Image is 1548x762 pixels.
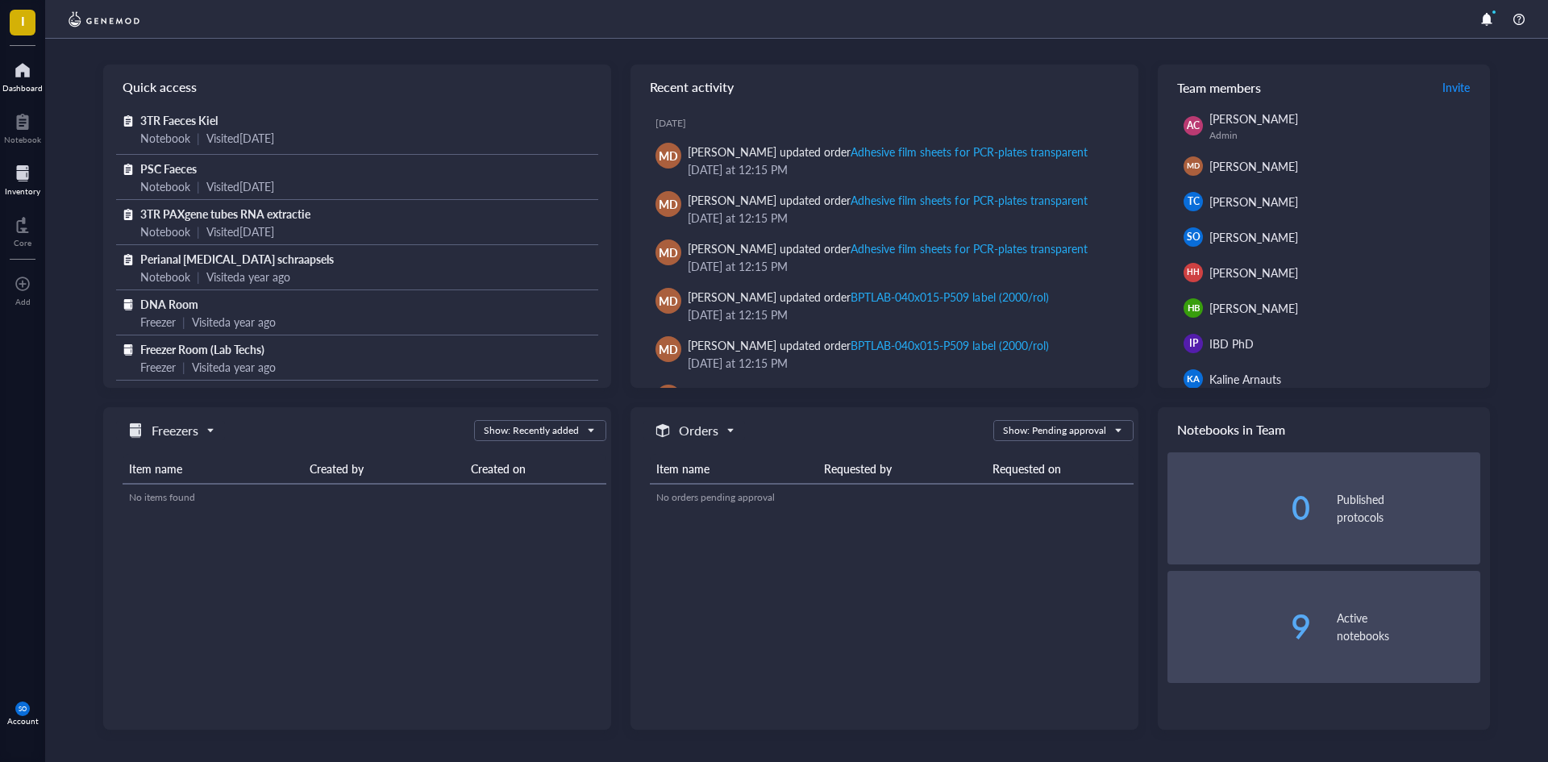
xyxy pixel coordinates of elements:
[659,292,678,310] span: MD
[659,195,678,213] span: MD
[303,454,464,484] th: Created by
[182,313,185,331] div: |
[140,296,198,312] span: DNA Room
[123,454,303,484] th: Item name
[688,336,1049,354] div: [PERSON_NAME] updated order
[679,421,718,440] h5: Orders
[688,143,1088,160] div: [PERSON_NAME] updated order
[655,117,1126,130] div: [DATE]
[197,223,200,240] div: |
[688,288,1049,306] div: [PERSON_NAME] updated order
[206,223,274,240] div: Visited [DATE]
[851,337,1048,353] div: BPTLAB-040x015-P509 label (2000/rol)
[5,186,40,196] div: Inventory
[1158,407,1490,452] div: Notebooks in Team
[1187,119,1200,133] span: AC
[1003,423,1106,438] div: Show: Pending approval
[851,144,1087,160] div: Adhesive film sheets for PCR-plates transparent
[1337,609,1480,644] div: Active notebooks
[192,313,276,331] div: Visited a year ago
[140,160,197,177] span: PSC Faeces
[1209,264,1298,281] span: [PERSON_NAME]
[630,65,1138,110] div: Recent activity
[140,206,310,222] span: 3TR PAXgene tubes RNA extractie
[4,135,41,144] div: Notebook
[1442,74,1471,100] button: Invite
[851,192,1087,208] div: Adhesive film sheets for PCR-plates transparent
[1158,65,1490,110] div: Team members
[64,10,144,29] img: genemod-logo
[656,490,1127,505] div: No orders pending approval
[152,421,198,440] h5: Freezers
[643,233,1126,281] a: MD[PERSON_NAME] updated orderAdhesive film sheets for PCR-plates transparent[DATE] at 12:15 PM
[4,109,41,144] a: Notebook
[140,112,218,128] span: 3TR Faeces Kiel
[643,136,1126,185] a: MD[PERSON_NAME] updated orderAdhesive film sheets for PCR-plates transparent[DATE] at 12:15 PM
[1209,300,1298,316] span: [PERSON_NAME]
[688,209,1113,227] div: [DATE] at 12:15 PM
[1209,158,1298,174] span: [PERSON_NAME]
[1189,336,1198,351] span: IP
[1167,610,1311,643] div: 9
[1187,373,1199,386] span: KA
[818,454,985,484] th: Requested by
[140,341,264,357] span: Freezer Room (Lab Techs)
[643,330,1126,378] a: MD[PERSON_NAME] updated orderBPTLAB-040x015-P509 label (2000/rol)[DATE] at 12:15 PM
[2,83,43,93] div: Dashboard
[15,297,31,306] div: Add
[7,716,39,726] div: Account
[182,358,185,376] div: |
[688,239,1088,257] div: [PERSON_NAME] updated order
[19,705,27,712] span: SO
[129,490,600,505] div: No items found
[1187,230,1201,244] span: SO
[140,177,190,195] div: Notebook
[1209,194,1298,210] span: [PERSON_NAME]
[140,223,190,240] div: Notebook
[197,177,200,195] div: |
[688,257,1113,275] div: [DATE] at 12:15 PM
[197,268,200,285] div: |
[851,240,1087,256] div: Adhesive film sheets for PCR-plates transparent
[986,454,1134,484] th: Requested on
[1187,160,1200,172] span: MD
[1209,371,1281,387] span: Kaline Arnauts
[2,57,43,93] a: Dashboard
[1167,492,1311,524] div: 0
[650,454,818,484] th: Item name
[140,358,176,376] div: Freezer
[643,185,1126,233] a: MD[PERSON_NAME] updated orderAdhesive film sheets for PCR-plates transparent[DATE] at 12:15 PM
[688,160,1113,178] div: [DATE] at 12:15 PM
[14,212,31,248] a: Core
[688,354,1113,372] div: [DATE] at 12:15 PM
[1209,110,1298,127] span: [PERSON_NAME]
[103,65,611,110] div: Quick access
[140,129,190,147] div: Notebook
[5,160,40,196] a: Inventory
[206,177,274,195] div: Visited [DATE]
[140,313,176,331] div: Freezer
[659,340,678,358] span: MD
[1442,79,1470,95] span: Invite
[851,289,1048,305] div: BPTLAB-040x015-P509 label (2000/rol)
[1188,194,1200,209] span: TC
[140,251,334,267] span: Perianal [MEDICAL_DATA] schraapsels
[192,358,276,376] div: Visited a year ago
[1187,302,1200,315] span: HB
[1209,229,1298,245] span: [PERSON_NAME]
[14,238,31,248] div: Core
[484,423,579,438] div: Show: Recently added
[659,147,678,164] span: MD
[206,129,274,147] div: Visited [DATE]
[659,244,678,261] span: MD
[1209,129,1474,142] div: Admin
[688,306,1113,323] div: [DATE] at 12:15 PM
[21,10,25,31] span: I
[140,268,190,285] div: Notebook
[1187,266,1199,278] span: HH
[206,268,290,285] div: Visited a year ago
[688,191,1088,209] div: [PERSON_NAME] updated order
[464,454,606,484] th: Created on
[197,129,200,147] div: |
